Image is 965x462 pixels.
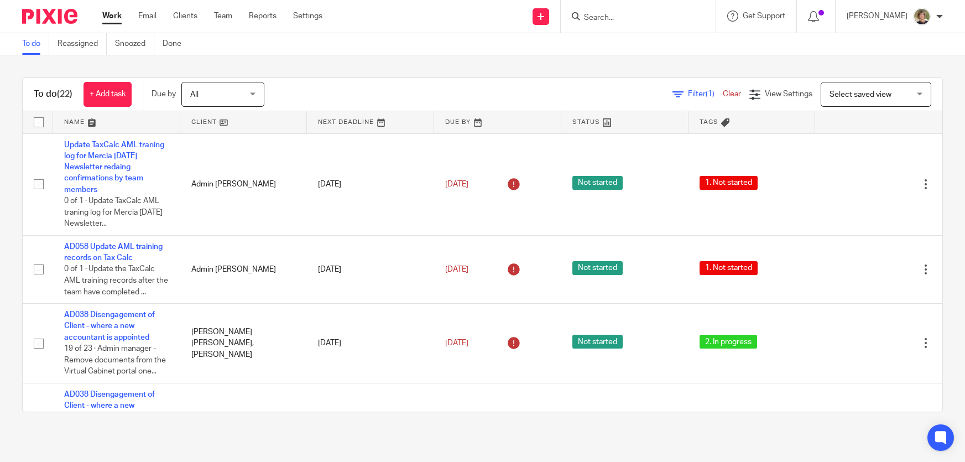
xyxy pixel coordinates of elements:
span: Tags [700,119,718,125]
a: Settings [293,11,322,22]
a: To do [22,33,49,55]
img: Pixie [22,9,77,24]
span: Not started [572,176,623,190]
h1: To do [34,89,72,100]
span: [DATE] [445,339,468,347]
span: View Settings [765,90,812,98]
img: High%20Res%20Andrew%20Price%20Accountants_Poppy%20Jakes%20photography-1142.jpg [913,8,931,25]
a: AD038 Disengagement of Client - where a new accountant is appointed [64,311,155,341]
td: [DATE] [307,235,434,303]
p: [PERSON_NAME] [847,11,907,22]
span: Not started [572,335,623,349]
span: (1) [706,90,714,98]
span: 2. In progress [700,335,757,349]
span: 1. Not started [700,261,758,275]
a: Clients [173,11,197,22]
a: Reassigned [58,33,107,55]
span: Get Support [743,12,785,20]
span: All [190,91,199,98]
span: Not started [572,261,623,275]
input: Search [583,13,682,23]
a: Done [163,33,190,55]
span: [DATE] [445,266,468,273]
a: Email [138,11,157,22]
a: Work [102,11,122,22]
td: [DATE] [307,133,434,235]
a: AD038 Disengagement of Client - where a new accountant is appointed [64,391,155,421]
span: [DATE] [445,180,468,188]
span: 1. Not started [700,176,758,190]
p: Due by [152,89,176,100]
a: Reports [249,11,277,22]
td: [DATE] [307,304,434,383]
a: AD058 Update AML training records on Tax Calc [64,243,163,262]
a: Update TaxCalc AML traning log for Mercia [DATE] Newsletter redaing confirmations by team members [64,141,164,194]
a: + Add task [84,82,132,107]
span: Filter [688,90,723,98]
td: Admin [PERSON_NAME] [180,133,307,235]
a: Snoozed [115,33,154,55]
a: Team [214,11,232,22]
td: [PERSON_NAME] [PERSON_NAME], [PERSON_NAME] [180,304,307,383]
span: 0 of 1 · Update the TaxCalc AML training records after the team have completed ... [64,266,168,296]
a: Clear [723,90,741,98]
span: (22) [57,90,72,98]
td: Admin [PERSON_NAME] [180,235,307,303]
span: 19 of 23 · Admin manager - Remove documents from the Virtual Cabinet portal one... [64,345,166,375]
span: Select saved view [830,91,891,98]
span: 0 of 1 · Update TaxCalc AML traning log for Mercia [DATE] Newsletter... [64,197,163,227]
